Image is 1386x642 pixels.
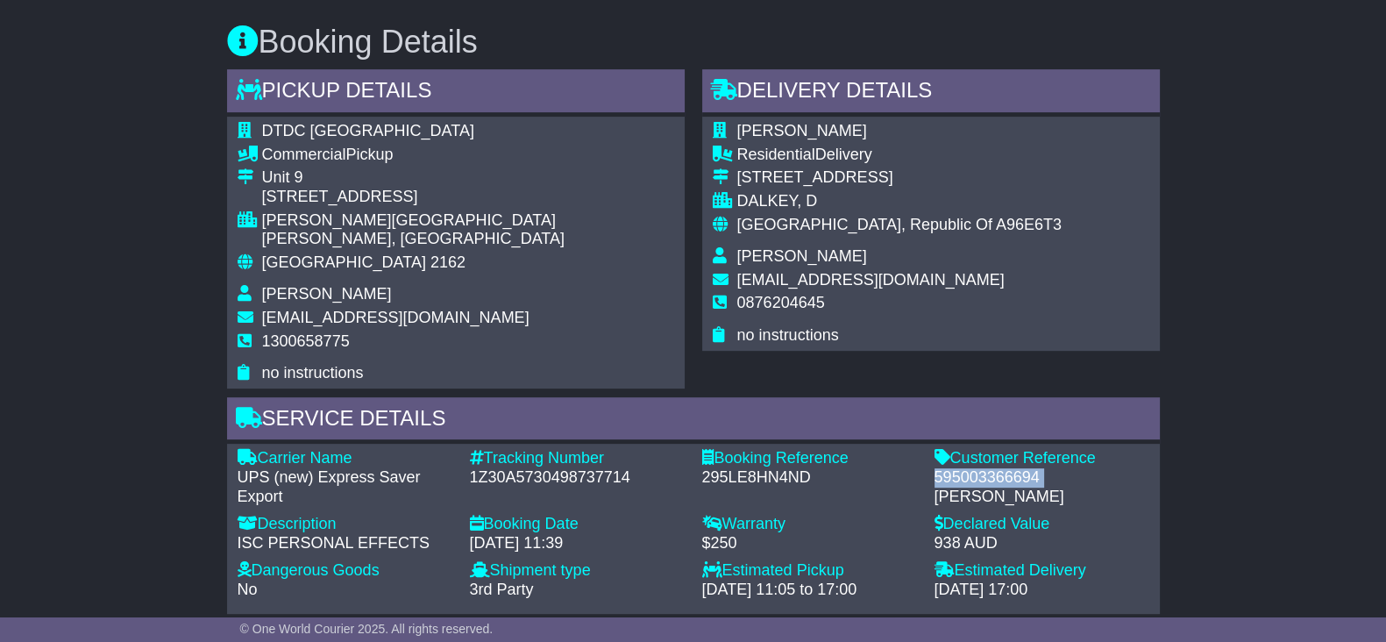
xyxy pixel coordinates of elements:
[227,25,1160,60] h3: Booking Details
[737,216,992,233] span: [GEOGRAPHIC_DATA], Republic Of
[737,146,1063,165] div: Delivery
[737,326,839,344] span: no instructions
[238,468,452,506] div: UPS (new) Express Saver Export
[737,271,1005,289] span: [EMAIL_ADDRESS][DOMAIN_NAME]
[262,364,364,382] span: no instructions
[737,122,867,139] span: [PERSON_NAME]
[737,294,825,311] span: 0876204645
[470,468,685,488] div: 1Z30A5730498737714
[470,534,685,553] div: [DATE] 11:39
[702,515,917,534] div: Warranty
[262,168,674,188] div: Unit 9
[262,332,350,350] span: 1300658775
[737,146,815,163] span: Residential
[702,468,917,488] div: 295LE8HN4ND
[240,622,494,636] span: © One World Courier 2025. All rights reserved.
[238,581,258,598] span: No
[470,449,685,468] div: Tracking Number
[702,581,917,600] div: [DATE] 11:05 to 17:00
[935,468,1149,506] div: 595003366694 [PERSON_NAME]
[702,69,1160,117] div: Delivery Details
[262,253,426,271] span: [GEOGRAPHIC_DATA]
[470,561,685,581] div: Shipment type
[996,216,1062,233] span: A96E6T3
[935,515,1149,534] div: Declared Value
[238,534,452,553] div: ISC PERSONAL EFFECTS
[737,192,1063,211] div: DALKEY, D
[238,515,452,534] div: Description
[702,449,917,468] div: Booking Reference
[262,285,392,303] span: [PERSON_NAME]
[262,146,674,165] div: Pickup
[262,211,674,249] div: [PERSON_NAME][GEOGRAPHIC_DATA][PERSON_NAME], [GEOGRAPHIC_DATA]
[262,122,474,139] span: DTDC [GEOGRAPHIC_DATA]
[262,309,530,326] span: [EMAIL_ADDRESS][DOMAIN_NAME]
[702,534,917,553] div: $250
[935,449,1149,468] div: Customer Reference
[227,397,1160,445] div: Service Details
[227,69,685,117] div: Pickup Details
[470,581,534,598] span: 3rd Party
[470,515,685,534] div: Booking Date
[262,146,346,163] span: Commercial
[935,534,1149,553] div: 938 AUD
[935,581,1149,600] div: [DATE] 17:00
[737,168,1063,188] div: [STREET_ADDRESS]
[430,253,466,271] span: 2162
[737,247,867,265] span: [PERSON_NAME]
[262,188,674,207] div: [STREET_ADDRESS]
[238,561,452,581] div: Dangerous Goods
[935,561,1149,581] div: Estimated Delivery
[702,561,917,581] div: Estimated Pickup
[238,449,452,468] div: Carrier Name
